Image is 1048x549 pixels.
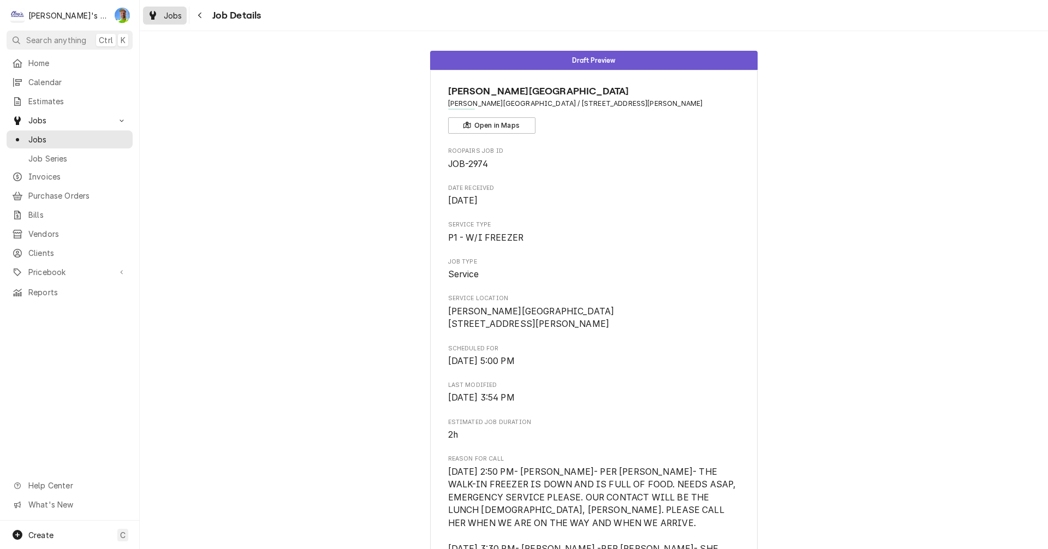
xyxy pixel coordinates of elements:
[115,8,130,23] div: GA
[448,268,740,281] span: Job Type
[572,57,615,64] span: Draft Preview
[448,391,740,404] span: Last Modified
[99,34,113,46] span: Ctrl
[28,96,127,107] span: Estimates
[7,73,133,91] a: Calendar
[10,8,25,23] div: Clay's Refrigeration's Avatar
[448,158,740,171] span: Roopairs Job ID
[28,171,127,182] span: Invoices
[448,147,740,156] span: Roopairs Job ID
[28,499,126,510] span: What's New
[448,258,740,266] span: Job Type
[448,84,740,99] span: Name
[7,496,133,514] a: Go to What's New
[7,187,133,205] a: Purchase Orders
[7,150,133,168] a: Job Series
[7,168,133,186] a: Invoices
[448,231,740,244] span: Service Type
[115,8,130,23] div: Greg Austin's Avatar
[28,247,127,259] span: Clients
[28,153,127,164] span: Job Series
[7,263,133,281] a: Go to Pricebook
[448,220,740,244] div: Service Type
[28,228,127,240] span: Vendors
[7,283,133,301] a: Reports
[7,31,133,50] button: Search anythingCtrlK
[7,130,133,148] a: Jobs
[28,57,127,69] span: Home
[448,381,740,404] div: Last Modified
[7,111,133,129] a: Go to Jobs
[28,266,111,278] span: Pricebook
[448,392,515,403] span: [DATE] 3:54 PM
[121,34,126,46] span: K
[448,381,740,390] span: Last Modified
[7,54,133,72] a: Home
[28,190,127,201] span: Purchase Orders
[448,184,740,193] span: Date Received
[7,225,133,243] a: Vendors
[143,7,187,25] a: Jobs
[448,220,740,229] span: Service Type
[28,209,127,220] span: Bills
[448,294,740,331] div: Service Location
[448,269,479,279] span: Service
[448,258,740,281] div: Job Type
[448,428,740,441] span: Estimated Job Duration
[448,195,478,206] span: [DATE]
[448,99,740,109] span: Address
[7,92,133,110] a: Estimates
[448,159,488,169] span: JOB-2974
[28,115,111,126] span: Jobs
[28,480,126,491] span: Help Center
[448,418,740,427] span: Estimated Job Duration
[448,344,740,368] div: Scheduled For
[192,7,209,24] button: Navigate back
[448,294,740,303] span: Service Location
[10,8,25,23] div: C
[7,244,133,262] a: Clients
[448,455,740,463] span: Reason For Call
[448,232,524,243] span: P1 - W/I FREEZER
[28,76,127,88] span: Calendar
[7,476,133,494] a: Go to Help Center
[28,10,109,21] div: [PERSON_NAME]'s Refrigeration
[448,355,740,368] span: Scheduled For
[209,8,261,23] span: Job Details
[120,529,126,541] span: C
[430,51,758,70] div: Status
[448,147,740,170] div: Roopairs Job ID
[448,344,740,353] span: Scheduled For
[28,287,127,298] span: Reports
[7,206,133,224] a: Bills
[164,10,182,21] span: Jobs
[448,84,740,134] div: Client Information
[28,134,127,145] span: Jobs
[28,530,53,540] span: Create
[448,418,740,441] div: Estimated Job Duration
[448,429,458,440] span: 2h
[448,117,535,134] button: Open in Maps
[448,356,515,366] span: [DATE] 5:00 PM
[448,306,615,330] span: [PERSON_NAME][GEOGRAPHIC_DATA] [STREET_ADDRESS][PERSON_NAME]
[448,305,740,331] span: Service Location
[448,184,740,207] div: Date Received
[26,34,86,46] span: Search anything
[448,194,740,207] span: Date Received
